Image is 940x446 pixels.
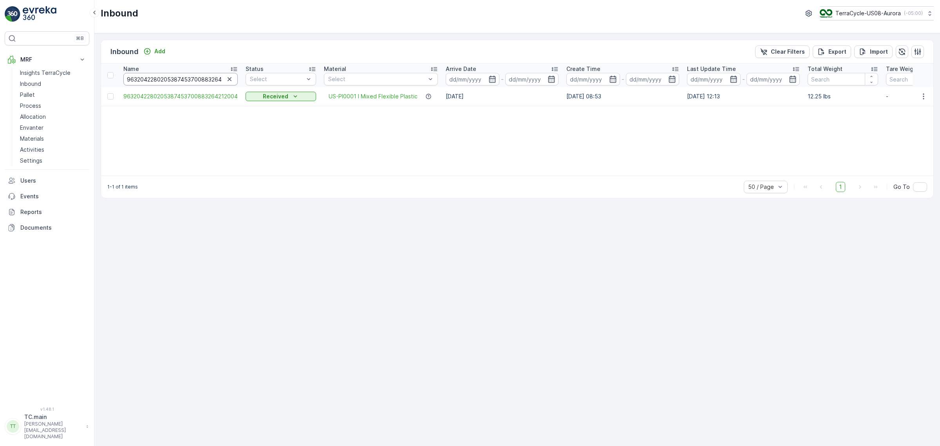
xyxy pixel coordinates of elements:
p: Export [828,48,846,56]
p: Status [246,65,264,73]
p: Create Time [566,65,600,73]
p: Last Update Time [687,65,736,73]
a: US-PI0001 I Mixed Flexible Plastic [329,92,418,100]
a: Documents [5,220,89,236]
p: Inbound [110,46,139,57]
a: Reports [5,204,89,220]
a: Activities [17,144,89,155]
p: Material [324,65,346,73]
p: - [501,74,504,84]
p: MRF [20,56,74,63]
p: Events [20,192,86,200]
button: Export [813,45,851,58]
a: Events [5,189,89,204]
input: dd/mm/yyyy [566,73,620,85]
p: Reports [20,208,86,216]
p: Process [20,102,41,110]
button: Add [140,47,168,56]
span: Go To [893,183,910,191]
a: 9632042280205387453700883264212004 [123,92,238,100]
input: Search [123,73,238,85]
a: Envanter [17,122,89,133]
p: Received [263,92,288,100]
span: 1 [836,182,845,192]
a: Inbound [17,78,89,89]
td: [DATE] [442,87,562,106]
p: Clear Filters [771,48,805,56]
p: Tare Weight [886,65,919,73]
button: MRF [5,52,89,67]
input: dd/mm/yyyy [626,73,680,85]
a: Allocation [17,111,89,122]
div: TT [7,420,19,433]
img: image_ci7OI47.png [820,9,832,18]
p: ( -05:00 ) [904,10,923,16]
p: Activities [20,146,44,154]
input: dd/mm/yyyy [446,73,499,85]
p: Import [870,48,888,56]
a: Insights TerraCycle [17,67,89,78]
div: Toggle Row Selected [107,93,114,100]
p: - [742,74,745,84]
p: Inbound [20,80,41,88]
p: TC.main [24,413,82,421]
p: [PERSON_NAME][EMAIL_ADDRESS][DOMAIN_NAME] [24,421,82,440]
input: dd/mm/yyyy [747,73,800,85]
p: Select [328,75,426,83]
p: Allocation [20,113,46,121]
button: TerraCycle-US08-Aurora(-05:00) [820,6,934,20]
p: Users [20,177,86,185]
p: Total Weight [808,65,842,73]
a: Settings [17,155,89,166]
a: Process [17,100,89,111]
p: Pallet [20,91,35,99]
input: dd/mm/yyyy [687,73,741,85]
img: logo [5,6,20,22]
p: Settings [20,157,42,165]
img: logo_light-DOdMpM7g.png [23,6,56,22]
p: - [622,74,624,84]
button: TTTC.main[PERSON_NAME][EMAIL_ADDRESS][DOMAIN_NAME] [5,413,89,440]
p: Materials [20,135,44,143]
a: Pallet [17,89,89,100]
a: Users [5,173,89,189]
p: Inbound [101,7,138,20]
button: Received [246,92,316,101]
p: TerraCycle-US08-Aurora [835,9,901,17]
p: Arrive Date [446,65,476,73]
p: 1-1 of 1 items [107,184,138,190]
p: Name [123,65,139,73]
p: Insights TerraCycle [20,69,70,77]
p: 12.25 lbs [808,92,878,100]
p: ⌘B [76,35,84,42]
td: [DATE] 08:53 [562,87,683,106]
p: Documents [20,224,86,232]
input: dd/mm/yyyy [505,73,559,85]
p: Select [250,75,304,83]
input: Search [808,73,878,85]
p: Add [154,47,165,55]
span: v 1.48.1 [5,407,89,412]
button: Clear Filters [755,45,810,58]
td: [DATE] 12:13 [683,87,804,106]
button: Import [854,45,893,58]
a: Materials [17,133,89,144]
p: Envanter [20,124,43,132]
